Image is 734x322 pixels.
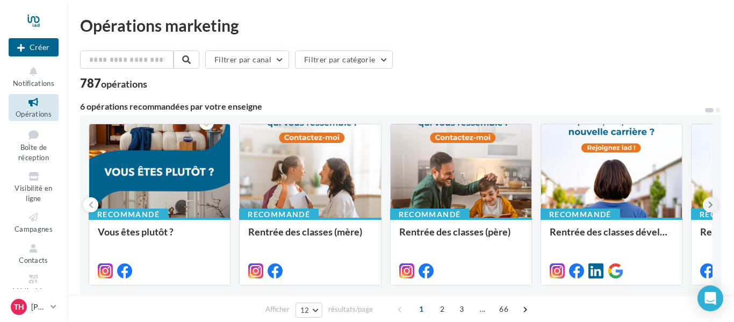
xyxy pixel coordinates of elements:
[9,168,59,205] a: Visibilité en ligne
[9,38,59,56] div: Nouvelle campagne
[9,63,59,90] button: Notifications
[550,226,673,248] div: Rentrée des classes développement (conseillère)
[248,226,372,248] div: Rentrée des classes (mère)
[13,79,54,88] span: Notifications
[434,300,451,318] span: 2
[80,102,704,111] div: 6 opérations recommandées par votre enseigne
[205,51,289,69] button: Filtrer par canal
[9,271,59,297] a: Médiathèque
[15,225,53,233] span: Campagnes
[265,304,290,314] span: Afficher
[89,209,168,220] div: Recommandé
[12,287,55,295] span: Médiathèque
[296,303,323,318] button: 12
[328,304,373,314] span: résultats/page
[15,184,52,203] span: Visibilité en ligne
[9,240,59,267] a: Contacts
[31,302,46,312] p: [PERSON_NAME]
[495,300,513,318] span: 66
[101,79,147,89] div: opérations
[19,256,48,264] span: Contacts
[239,209,319,220] div: Recommandé
[399,226,523,248] div: Rentrée des classes (père)
[453,300,470,318] span: 3
[9,297,59,317] a: TH [PERSON_NAME]
[474,300,491,318] span: ...
[295,51,393,69] button: Filtrer par catégorie
[80,77,147,89] div: 787
[9,94,59,120] a: Opérations
[300,306,310,314] span: 12
[80,17,721,33] div: Opérations marketing
[9,125,59,164] a: Boîte de réception
[9,38,59,56] button: Créer
[390,209,470,220] div: Recommandé
[98,226,221,248] div: Vous êtes plutôt ?
[18,143,49,162] span: Boîte de réception
[14,302,24,312] span: TH
[413,300,430,318] span: 1
[16,110,52,118] span: Opérations
[9,209,59,235] a: Campagnes
[697,285,723,311] div: Open Intercom Messenger
[541,209,620,220] div: Recommandé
